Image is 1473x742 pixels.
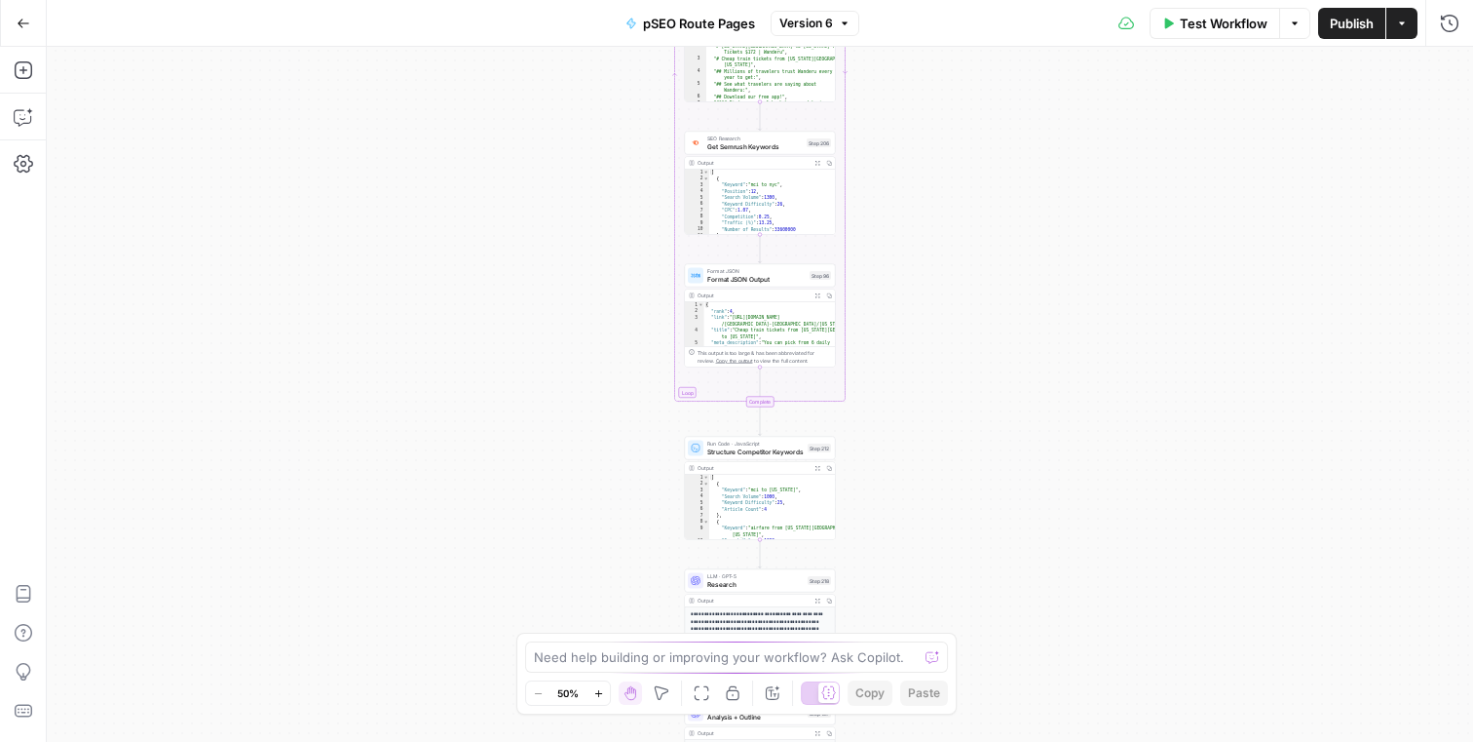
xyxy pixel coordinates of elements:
[698,597,809,605] div: Output
[685,81,706,94] div: 5
[699,302,704,309] span: Toggle code folding, rows 1 through 7
[685,43,706,56] div: 2
[855,684,885,702] span: Copy
[685,208,709,215] div: 7
[685,100,706,113] div: 7
[685,170,709,176] div: 1
[707,141,803,151] span: Get Semrush Keywords
[759,540,762,568] g: Edge from step_212 to step_218
[685,488,709,494] div: 3
[707,135,803,142] span: SEO Research
[685,315,704,328] div: 3
[685,302,704,309] div: 1
[703,519,709,526] span: Toggle code folding, rows 8 through 13
[771,11,859,36] button: Version 6
[810,271,831,280] div: Step 96
[759,408,762,436] g: Edge from step_89-iteration-end to step_212
[698,729,809,737] div: Output
[685,188,709,195] div: 4
[703,481,709,488] span: Toggle code folding, rows 2 through 7
[685,538,709,545] div: 10
[685,214,709,220] div: 8
[643,14,755,33] span: pSEO Route Pages
[691,138,700,147] img: ey5lt04xp3nqzrimtu8q5fsyor3u
[685,481,709,488] div: 2
[908,684,940,702] span: Paste
[848,681,892,706] button: Copy
[685,195,709,202] div: 5
[685,68,706,81] div: 4
[685,201,709,208] div: 6
[685,526,709,538] div: 9
[1330,14,1374,33] span: Publish
[707,267,806,275] span: Format JSON
[685,132,836,235] div: SEO ResearchGet Semrush KeywordsStep 206Output[ { "Keyword":"mci to nyc", "Position":12, "Search ...
[685,56,706,68] div: 3
[703,475,709,482] span: Toggle code folding, rows 1 through 254
[685,397,836,408] div: Complete
[698,464,809,472] div: Output
[808,444,831,452] div: Step 212
[685,226,709,233] div: 10
[707,572,804,580] span: LLM · GPT-5
[685,437,836,540] div: Run Code · JavaScriptStructure Competitor KeywordsStep 212Output[ { "Keyword":"mci to [US_STATE]"...
[698,349,831,365] div: This output is too large & has been abbreviated for review. to view the full content.
[685,519,709,526] div: 8
[557,685,579,701] span: 50%
[698,159,809,167] div: Output
[685,182,709,189] div: 3
[703,170,709,176] span: Toggle code folding, rows 1 through 432
[707,274,806,284] span: Format JSON Output
[685,340,704,372] div: 5
[779,15,833,32] span: Version 6
[685,233,709,240] div: 11
[1180,14,1267,33] span: Test Workflow
[614,8,767,39] button: pSEO Route Pages
[685,176,709,182] div: 2
[685,308,704,315] div: 2
[685,220,709,227] div: 9
[1318,8,1385,39] button: Publish
[685,493,709,500] div: 4
[1150,8,1279,39] button: Test Workflow
[808,576,831,585] div: Step 218
[685,94,706,100] div: 6
[685,500,709,507] div: 5
[746,397,774,408] div: Complete
[759,102,762,131] g: Edge from step_192 to step_206
[707,579,804,589] span: Research
[707,440,804,448] span: Run Code · JavaScript
[698,292,809,299] div: Output
[707,712,804,722] span: Analysis + Outline
[685,264,836,368] div: Format JSONFormat JSON OutputStep 96Output{ "rank":4, "link":"[URL][DOMAIN_NAME] /[GEOGRAPHIC_DAT...
[707,447,804,456] span: Structure Competitor Keywords
[807,138,831,147] div: Step 206
[900,681,948,706] button: Paste
[685,475,709,482] div: 1
[685,328,704,340] div: 4
[759,235,762,263] g: Edge from step_206 to step_96
[703,176,709,182] span: Toggle code folding, rows 2 through 11
[685,513,709,520] div: 7
[685,506,709,513] div: 6
[716,358,753,364] span: Copy the output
